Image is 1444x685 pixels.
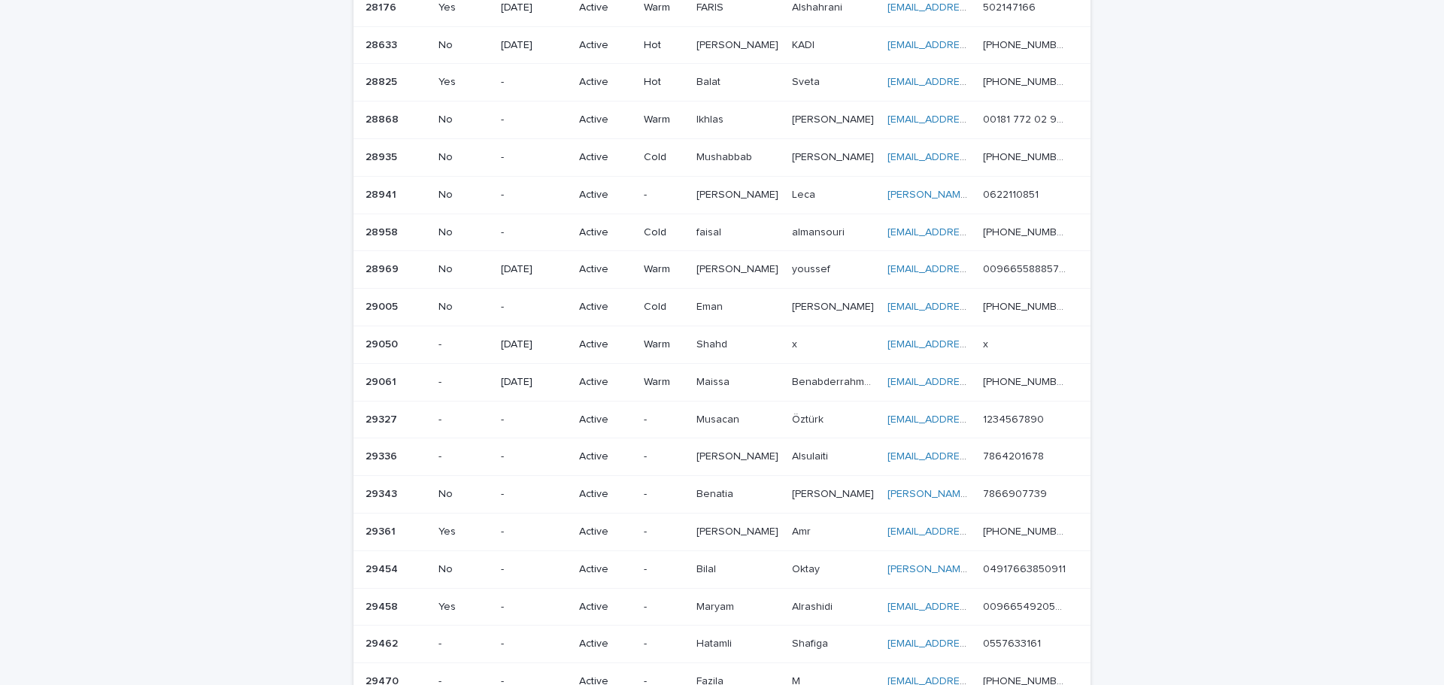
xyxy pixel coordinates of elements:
[696,523,781,538] p: [PERSON_NAME]
[353,438,1091,476] tr: 2933629336 --Active-[PERSON_NAME][PERSON_NAME] AlsulaitiAlsulaiti [EMAIL_ADDRESS][DOMAIN_NAME] 78...
[696,485,736,501] p: Benatia
[438,638,489,650] p: -
[696,560,719,576] p: Bilal
[353,550,1091,588] tr: 2945429454 No-Active-BilalBilal OktayOktay [PERSON_NAME][EMAIL_ADDRESS][DOMAIN_NAME] 049176638509...
[983,73,1069,89] p: [PHONE_NUMBER]
[579,151,633,164] p: Active
[644,263,684,276] p: Warm
[579,563,633,576] p: Active
[579,526,633,538] p: Active
[353,401,1091,438] tr: 2932729327 --Active-MusacanMusacan ÖztürkÖztürk [EMAIL_ADDRESS][DOMAIN_NAME] 12345678901234567890
[644,76,684,89] p: Hot
[579,2,633,14] p: Active
[353,588,1091,626] tr: 2945829458 Yes-Active-MaryamMaryam AlrashidiAlrashidi [EMAIL_ADDRESS][DOMAIN_NAME] 00966549205849...
[366,523,399,538] p: 29361
[983,186,1042,202] p: 0622110851
[983,223,1069,239] p: [PHONE_NUMBER]
[438,189,489,202] p: No
[366,485,400,501] p: 29343
[887,227,1057,238] a: [EMAIL_ADDRESS][DOMAIN_NAME]
[983,598,1069,614] p: 00966549205849
[366,260,402,276] p: 28969
[579,189,633,202] p: Active
[792,560,823,576] p: Oktay
[792,447,831,463] p: Alsulaiti
[983,260,1069,276] p: 00966558885719
[579,376,633,389] p: Active
[792,186,818,202] p: Leca
[983,335,991,351] p: x
[644,450,684,463] p: -
[983,111,1069,126] p: 00181 772 02 903
[644,226,684,239] p: Cold
[644,601,684,614] p: -
[696,260,781,276] p: [PERSON_NAME]
[501,263,567,276] p: [DATE]
[438,563,489,576] p: No
[887,264,1057,274] a: [EMAIL_ADDRESS][DOMAIN_NAME]
[353,214,1091,251] tr: 2895828958 No-ActiveColdfaisalfaisal almansourialmansouri [EMAIL_ADDRESS][DOMAIN_NAME] [PHONE_NUM...
[792,223,848,239] p: almansouri
[696,373,733,389] p: Maissa
[366,223,401,239] p: 28958
[501,563,567,576] p: -
[887,377,1057,387] a: [EMAIL_ADDRESS][DOMAIN_NAME]
[353,251,1091,289] tr: 2896928969 No[DATE]ActiveWarm[PERSON_NAME][PERSON_NAME] youssefyoussef [EMAIL_ADDRESS][DOMAIN_NAM...
[792,335,800,351] p: x
[501,189,567,202] p: -
[644,414,684,426] p: -
[983,298,1069,314] p: [PHONE_NUMBER]
[579,414,633,426] p: Active
[353,289,1091,326] tr: 2900529005 No-ActiveColdEmanEman [PERSON_NAME][PERSON_NAME] [EMAIL_ADDRESS][PERSON_NAME][DOMAIN_N...
[438,450,489,463] p: -
[792,411,827,426] p: Öztürk
[792,298,877,314] p: [PERSON_NAME]
[792,111,877,126] p: [PERSON_NAME]
[792,485,877,501] p: [PERSON_NAME]
[438,151,489,164] p: No
[438,114,489,126] p: No
[501,226,567,239] p: -
[644,376,684,389] p: Warm
[501,414,567,426] p: -
[501,450,567,463] p: -
[366,560,401,576] p: 29454
[644,39,684,52] p: Hot
[983,447,1047,463] p: 7864201678
[644,114,684,126] p: Warm
[696,223,724,239] p: faisal
[366,411,400,426] p: 29327
[887,489,1139,499] a: [PERSON_NAME][EMAIL_ADDRESS][DOMAIN_NAME]
[983,411,1047,426] p: 1234567890
[887,114,1139,125] a: [EMAIL_ADDRESS][PERSON_NAME][DOMAIN_NAME]
[983,36,1069,52] p: [PHONE_NUMBER]
[353,363,1091,401] tr: 2906129061 -[DATE]ActiveWarmMaissaMaissa BenabderrahmaneBenabderrahmane [EMAIL_ADDRESS][DOMAIN_NA...
[696,447,781,463] p: [PERSON_NAME]
[792,73,823,89] p: Sveta
[696,298,726,314] p: Eman
[792,373,878,389] p: Benabderrahmane
[644,526,684,538] p: -
[501,338,567,351] p: [DATE]
[644,563,684,576] p: -
[366,111,402,126] p: 28868
[644,338,684,351] p: Warm
[438,39,489,52] p: No
[366,373,399,389] p: 29061
[887,152,1057,162] a: [EMAIL_ADDRESS][DOMAIN_NAME]
[792,260,833,276] p: youssef
[887,638,1057,649] a: [EMAIL_ADDRESS][DOMAIN_NAME]
[696,148,755,164] p: Mushabbab
[579,601,633,614] p: Active
[501,638,567,650] p: -
[353,64,1091,102] tr: 2882528825 Yes-ActiveHotBalatBalat SvetaSveta [EMAIL_ADDRESS][DOMAIN_NAME] [PHONE_NUMBER][PHONE_N...
[696,73,724,89] p: Balat
[696,36,781,52] p: [PERSON_NAME]
[983,560,1069,576] p: 04917663850911
[696,635,735,650] p: Hatamli
[696,411,742,426] p: Musacan
[696,598,737,614] p: Maryam
[438,226,489,239] p: No
[438,263,489,276] p: No
[644,189,684,202] p: -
